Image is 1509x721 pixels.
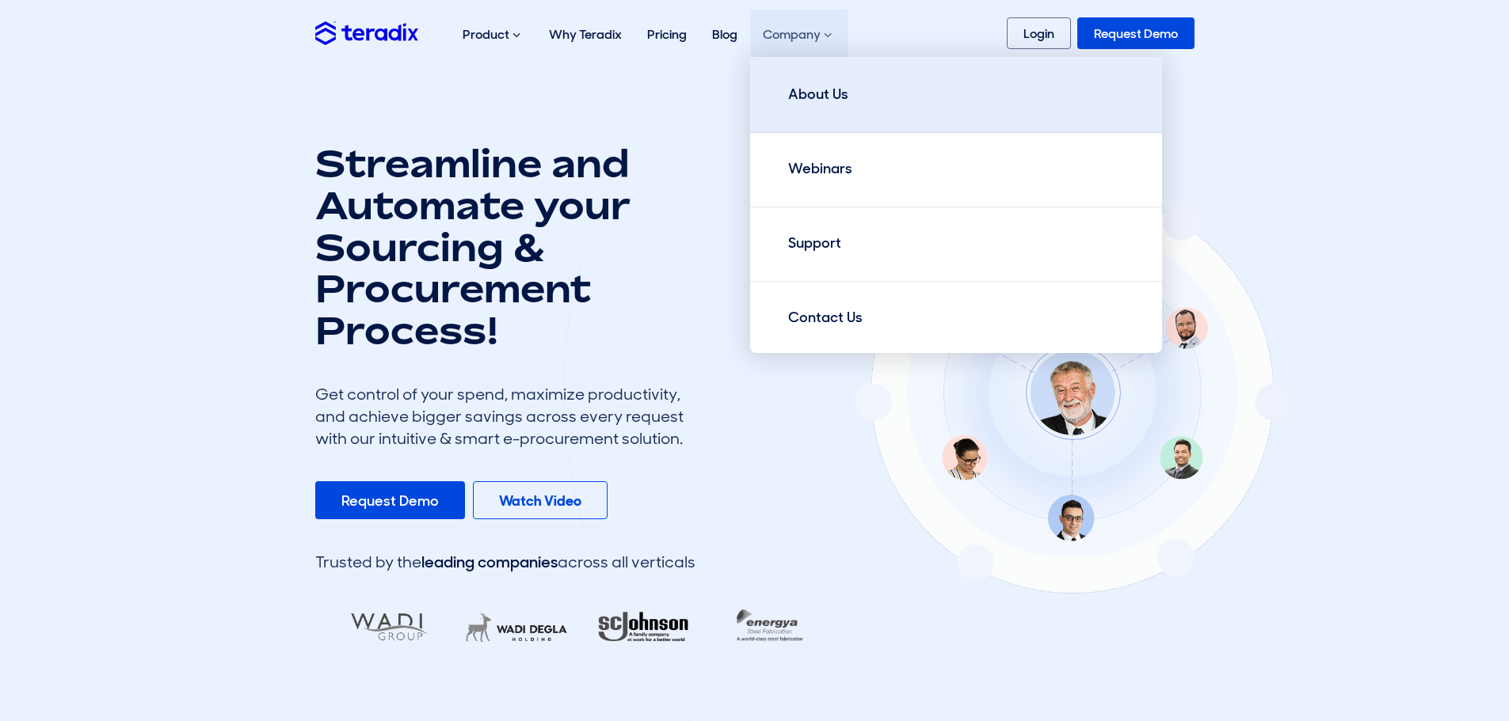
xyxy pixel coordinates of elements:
[750,131,1162,207] a: Webinars
[1077,17,1195,49] a: Request Demo
[579,601,707,653] img: RA
[699,9,750,59] a: Blog
[315,21,418,44] img: Teradix logo
[750,280,1162,356] a: Contact Us
[315,551,695,573] div: Trusted by the across all verticals
[536,9,634,59] a: Why Teradix
[315,481,465,519] a: Request Demo
[750,9,848,60] div: Company
[315,383,695,450] div: Get control of your spend, maximize productivity, and achieve bigger savings across every request...
[473,481,608,519] a: Watch Video
[788,84,848,105] div: About Us
[788,158,852,180] div: Webinars
[788,233,841,254] div: Support
[450,9,536,60] div: Product
[788,307,863,328] div: Contact Us
[421,552,558,572] span: leading companies
[634,9,699,59] a: Pricing
[1404,617,1487,699] iframe: Chatbot
[1007,17,1071,49] a: Login
[499,491,581,510] b: Watch Video
[315,142,695,351] h1: Streamline and Automate your Sourcing & Procurement Process!
[750,206,1162,282] a: Support
[452,601,581,653] img: LifeMakers
[750,57,1162,133] a: About Us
